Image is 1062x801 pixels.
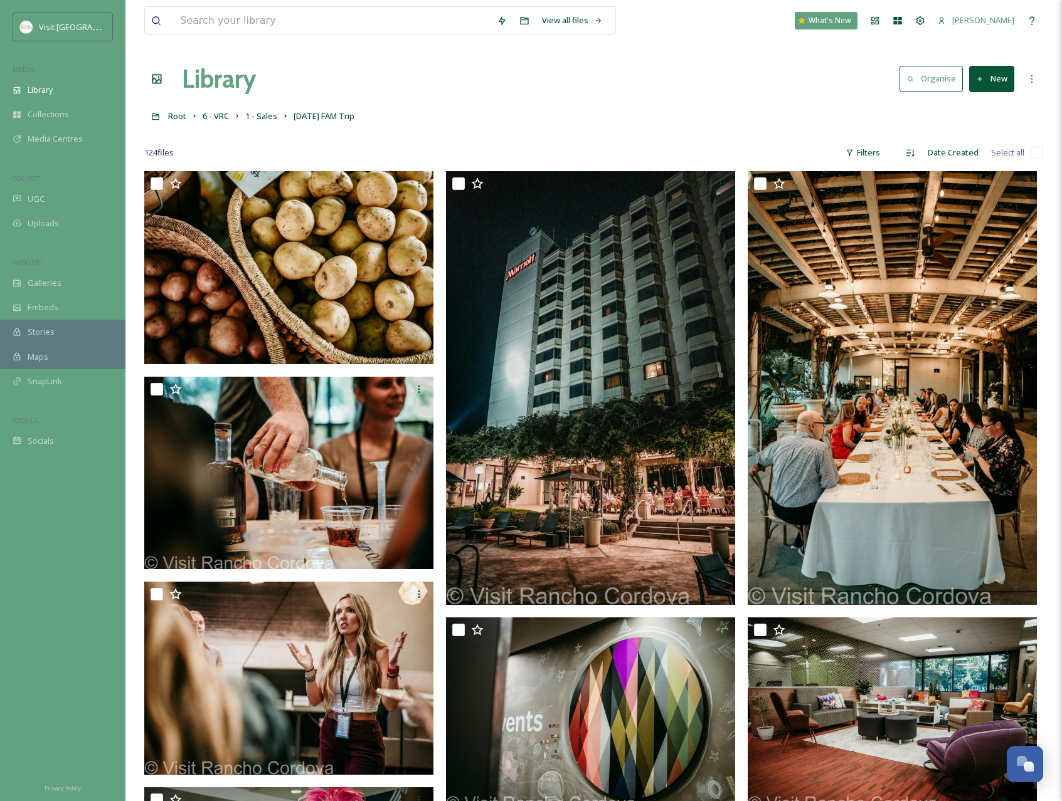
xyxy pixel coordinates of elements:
img: DSC09289 (1).jpg [748,171,1037,605]
span: Socials [28,435,54,447]
span: 1 - Sales [245,110,277,122]
a: Library [182,60,256,98]
a: [PERSON_NAME] [932,8,1021,33]
div: Filters [839,140,886,165]
button: New [969,66,1014,92]
span: SOCIALS [13,416,38,425]
a: [DATE] FAM Trip [294,108,354,123]
input: Search your library [174,7,491,34]
div: Date Created [921,140,985,165]
span: Uploads [28,217,59,229]
span: Library [28,84,53,96]
span: Select all [991,147,1024,159]
span: SnapLink [28,375,62,387]
a: Organise [900,66,969,92]
img: DSC03970.jpg [144,171,433,364]
a: Privacy Policy [45,780,81,795]
a: What's New [795,12,858,29]
span: MEDIA [13,65,35,74]
button: Organise [900,66,963,92]
a: 6 - VRC [203,108,229,123]
span: [DATE] FAM Trip [294,110,354,122]
span: WIDGETS [13,258,41,267]
span: 6 - VRC [203,110,229,122]
span: Embeds [28,301,58,313]
a: 1 - Sales [245,108,277,123]
span: Privacy Policy [45,784,81,792]
img: DSC09830.jpg [144,377,433,570]
span: UGC [28,193,45,205]
span: Visit [GEOGRAPHIC_DATA][PERSON_NAME] [39,21,198,33]
span: 124 file s [144,147,174,159]
a: Root [168,108,186,123]
span: Root [168,110,186,122]
span: COLLECT [13,174,40,183]
button: Open Chat [1007,746,1043,782]
span: Maps [28,351,48,363]
span: Media Centres [28,133,83,145]
span: [PERSON_NAME] [952,14,1014,26]
span: Stories [28,326,55,338]
a: View all files [536,8,609,33]
img: DSC09466 (1).jpg [446,171,735,605]
span: Collections [28,108,69,120]
img: images.png [20,21,33,33]
img: DSC09855.jpg [144,582,433,775]
span: Galleries [28,277,61,289]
